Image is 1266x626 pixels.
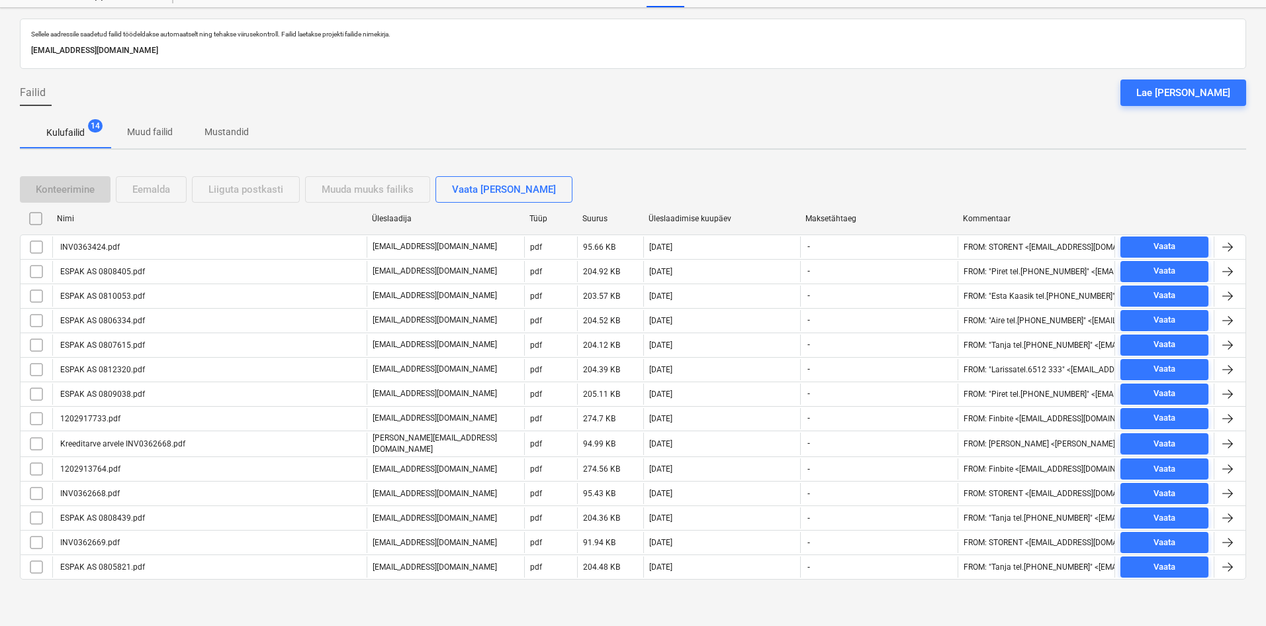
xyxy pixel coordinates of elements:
div: Maksetähtaeg [805,214,952,223]
span: Failid [20,85,46,101]
p: [PERSON_NAME][EMAIL_ADDRESS][DOMAIN_NAME] [373,433,519,455]
span: - [806,266,811,277]
div: Nimi [57,214,361,223]
button: Vaata [1120,310,1208,331]
div: [DATE] [649,464,672,474]
div: 203.57 KB [583,291,620,301]
div: pdf [530,464,542,474]
button: Vaata [1120,433,1208,454]
div: 91.94 KB [583,538,615,547]
p: [EMAIL_ADDRESS][DOMAIN_NAME] [373,537,497,548]
div: Vaata [1153,264,1175,279]
p: Sellele aadressile saadetud failid töödeldakse automaatselt ning tehakse viirusekontroll. Failid ... [31,30,1235,38]
span: - [806,241,811,252]
div: ESPAK AS 0805821.pdf [58,562,145,572]
p: [EMAIL_ADDRESS][DOMAIN_NAME] [373,266,497,277]
span: - [806,464,811,475]
button: Vaata [1120,458,1208,480]
div: pdf [530,439,542,448]
div: Lae [PERSON_NAME] [1136,84,1230,101]
div: Vaata [1153,511,1175,526]
div: pdf [530,365,542,374]
span: - [806,562,811,573]
div: Vaata [1153,535,1175,550]
div: pdf [530,267,542,276]
div: pdf [530,291,542,301]
button: Vaata [1120,556,1208,578]
div: pdf [530,538,542,547]
div: 274.7 KB [583,414,615,423]
p: [EMAIL_ADDRESS][DOMAIN_NAME] [373,413,497,424]
div: 204.36 KB [583,513,620,523]
p: [EMAIL_ADDRESS][DOMAIN_NAME] [373,339,497,350]
div: 1202917733.pdf [58,414,120,423]
div: 205.11 KB [583,390,620,399]
div: Vaata [1153,386,1175,401]
span: - [806,388,811,399]
p: [EMAIL_ADDRESS][DOMAIN_NAME] [373,315,497,326]
div: [DATE] [649,538,672,547]
p: [EMAIL_ADDRESS][DOMAIN_NAME] [31,44,1235,58]
div: [DATE] [649,513,672,523]
div: Vestlusvidin [1200,562,1266,626]
p: Mustandid [204,125,249,139]
div: Vaata [1153,411,1175,426]
div: ESPAK AS 0806334.pdf [58,316,145,325]
div: 94.99 KB [583,439,615,448]
div: 1202913764.pdf [58,464,120,474]
div: 204.92 KB [583,267,620,276]
button: Vaata [PERSON_NAME] [435,176,572,203]
div: [DATE] [649,439,672,448]
div: ESPAK AS 0812320.pdf [58,365,145,374]
div: Vaata [1153,560,1175,575]
div: [DATE] [649,414,672,423]
div: [DATE] [649,365,672,374]
span: - [806,438,811,449]
div: Vaata [1153,362,1175,377]
div: Üleslaadimise kuupäev [649,214,795,223]
div: [DATE] [649,267,672,276]
p: [EMAIL_ADDRESS][DOMAIN_NAME] [373,562,497,573]
span: - [806,413,811,424]
button: Vaata [1120,236,1208,258]
div: Vaata [1153,313,1175,328]
div: [DATE] [649,489,672,498]
p: [EMAIL_ADDRESS][DOMAIN_NAME] [373,464,497,475]
div: Vaata [1153,486,1175,501]
button: Vaata [1120,384,1208,405]
button: Vaata [1120,261,1208,282]
p: [EMAIL_ADDRESS][DOMAIN_NAME] [373,290,497,301]
div: ESPAK AS 0809038.pdf [58,390,145,399]
div: INV0363424.pdf [58,242,120,252]
button: Vaata [1120,408,1208,429]
span: - [806,290,811,301]
div: Suurus [582,214,638,223]
div: pdf [530,390,542,399]
span: - [806,537,811,548]
button: Lae [PERSON_NAME] [1120,79,1246,106]
p: [EMAIL_ADDRESS][DOMAIN_NAME] [373,364,497,375]
span: - [806,364,811,375]
div: [DATE] [649,390,672,399]
div: Vaata [PERSON_NAME] [452,181,556,198]
div: 274.56 KB [583,464,620,474]
div: 204.52 KB [583,316,620,325]
div: pdf [530,513,542,523]
div: pdf [530,562,542,572]
div: Vaata [1153,337,1175,352]
div: Vaata [1153,288,1175,303]
div: [DATE] [649,340,672,350]
button: Vaata [1120,507,1208,529]
div: 204.12 KB [583,340,620,350]
div: INV0362669.pdf [58,538,120,547]
span: - [806,339,811,350]
button: Vaata [1120,335,1208,356]
div: Kommentaar [963,214,1110,223]
span: - [806,488,811,499]
div: ESPAK AS 0807615.pdf [58,340,145,350]
div: Tüüp [529,214,572,223]
span: - [806,513,811,524]
button: Vaata [1120,483,1208,504]
div: Vaata [1153,239,1175,254]
div: pdf [530,414,542,423]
